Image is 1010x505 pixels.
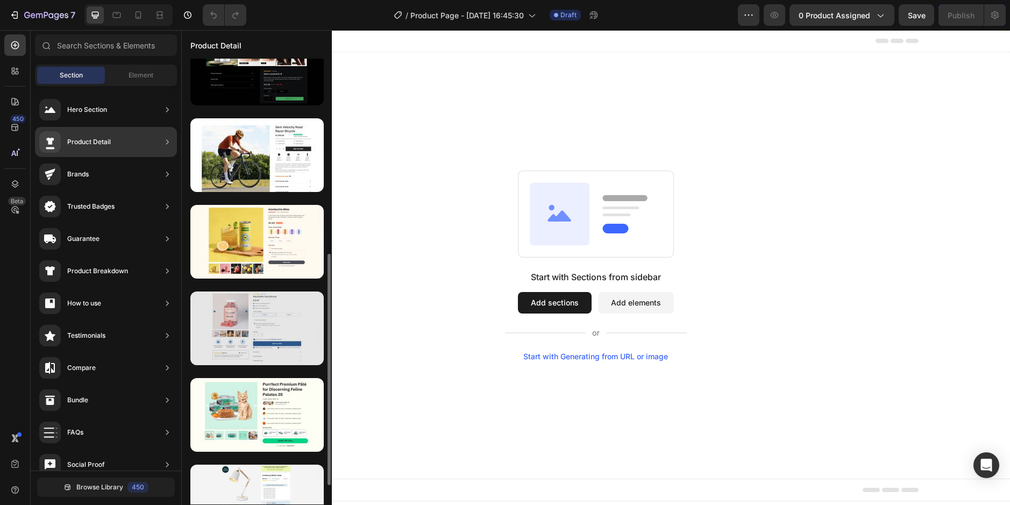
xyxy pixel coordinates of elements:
[789,4,894,26] button: 0 product assigned
[899,4,934,26] button: Save
[70,9,75,22] p: 7
[67,330,105,341] div: Testimonials
[350,240,480,253] div: Start with Sections from sidebar
[67,459,105,470] div: Social Proof
[10,115,26,123] div: 450
[4,4,80,26] button: 7
[60,70,83,80] span: Section
[129,70,153,80] span: Element
[342,322,487,331] div: Start with Generating from URL or image
[938,4,984,26] button: Publish
[908,11,926,20] span: Save
[203,4,246,26] div: Undo/Redo
[410,10,524,21] span: Product Page - [DATE] 16:45:30
[8,197,26,205] div: Beta
[799,10,870,21] span: 0 product assigned
[67,298,101,309] div: How to use
[127,482,148,493] div: 450
[76,482,123,492] span: Browse Library
[67,104,107,115] div: Hero Section
[67,395,88,406] div: Bundle
[67,362,96,373] div: Compare
[67,266,128,276] div: Product Breakdown
[67,427,83,438] div: FAQs
[973,452,999,478] div: Open Intercom Messenger
[560,10,577,20] span: Draft
[35,34,177,56] input: Search Sections & Elements
[37,478,175,497] button: Browse Library450
[67,169,89,180] div: Brands
[67,137,111,147] div: Product Detail
[67,233,99,244] div: Guarantee
[337,262,410,283] button: Add sections
[181,30,1010,505] iframe: Design area
[67,201,115,212] div: Trusted Badges
[417,262,493,283] button: Add elements
[948,10,975,21] div: Publish
[406,10,408,21] span: /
